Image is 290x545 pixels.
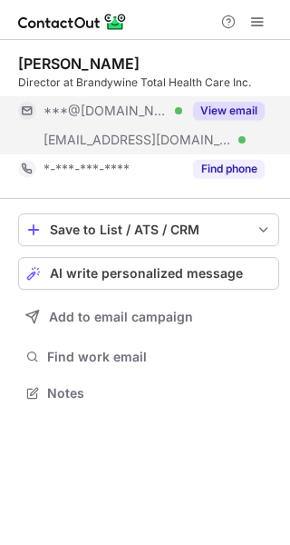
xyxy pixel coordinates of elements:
[18,74,279,91] div: Director at Brandywine Total Health Care Inc.
[43,132,232,148] span: [EMAIL_ADDRESS][DOMAIN_NAME]
[47,349,272,365] span: Find work email
[18,301,279,333] button: Add to email campaign
[18,381,279,406] button: Notes
[18,11,127,33] img: ContactOut v5.3.10
[18,257,279,290] button: AI write personalized message
[50,266,243,281] span: AI write personalized message
[18,54,140,73] div: [PERSON_NAME]
[47,385,272,401] span: Notes
[43,103,169,119] span: ***@[DOMAIN_NAME]
[18,213,279,246] button: save-profile-one-click
[49,310,193,324] span: Add to email campaign
[18,344,279,370] button: Find work email
[193,102,265,120] button: Reveal Button
[50,223,247,237] div: Save to List / ATS / CRM
[193,160,265,178] button: Reveal Button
